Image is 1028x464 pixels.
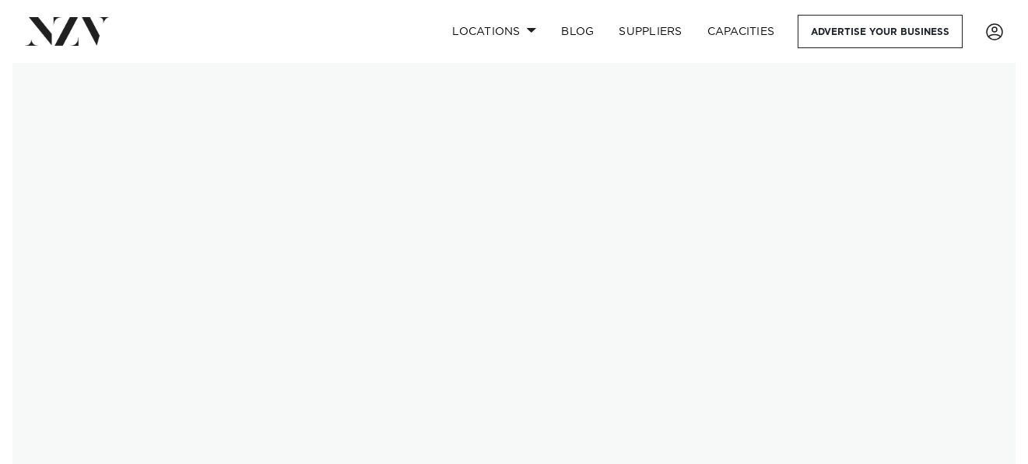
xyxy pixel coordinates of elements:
a: Locations [440,15,549,48]
a: SUPPLIERS [606,15,694,48]
a: Advertise your business [798,15,963,48]
img: nzv-logo.png [25,17,110,45]
a: BLOG [549,15,606,48]
a: Capacities [695,15,788,48]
